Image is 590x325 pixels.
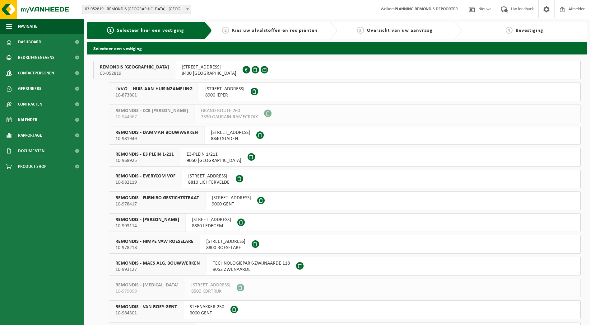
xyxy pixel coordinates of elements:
[18,34,41,50] span: Dashboard
[213,260,290,266] span: TECHNOLOGIEPARK-ZWIJNAARDE 118
[109,257,581,276] button: REMONDIS - MAES ALG. BOUWWERKEN 10-993127 TECHNOLOGIEPARK-ZWIJNAARDE 1189052 ZWIJNAARDE
[211,136,250,142] span: 8840 STADEN
[191,282,230,288] span: [STREET_ADDRESS]
[222,27,229,34] span: 2
[395,7,458,12] strong: PLANNING REMONDIS DEPOORTER
[115,173,175,179] span: REMONDIS - EVERYCOM VOF
[357,27,364,34] span: 3
[109,300,581,319] button: REMONDIS - VAN ROEY GENT 10-984301 STEENAKKER 2509000 GENT
[18,159,46,174] span: Product Shop
[206,245,245,251] span: 8800 ROESELARE
[115,195,199,201] span: REMONDIS - FURNIBO GESTICHTSTRAAT
[109,126,581,145] button: REMONDIS - DAMMAN BOUWWERKEN 10-981949 [STREET_ADDRESS]8840 STADEN
[115,130,198,136] span: REMONDIS - DAMMAN BOUWWERKEN
[18,143,44,159] span: Documenten
[187,158,241,164] span: 9050 [GEOGRAPHIC_DATA]
[18,81,41,97] span: Gebruikers
[212,201,251,207] span: 9000 GENT
[115,108,188,114] span: REMONDIS - CCB [PERSON_NAME]
[188,173,230,179] span: [STREET_ADDRESS]
[109,82,581,101] button: I.V.V.O. - HUIS-AAN-HUISINZAMELING 10-873801 [STREET_ADDRESS]8900 IEPER
[182,70,236,77] span: 8400 [GEOGRAPHIC_DATA]
[115,288,179,294] span: 10-979098
[115,179,175,186] span: 10-982119
[18,19,37,34] span: Navigatie
[115,151,174,158] span: REMONDIS - E3 PLEIN 1-211
[192,223,231,229] span: 8880 LEDEGEM
[109,191,581,210] button: REMONDIS - FURNIBO GESTICHTSTRAAT 10-978417 [STREET_ADDRESS]9000 GENT
[190,304,224,310] span: STEENAKKER 250
[117,28,184,33] span: Selecteer hier een vestiging
[192,217,231,223] span: [STREET_ADDRESS]
[205,92,244,98] span: 8900 IEPER
[115,201,199,207] span: 10-978417
[115,260,200,266] span: REMONDIS - MAES ALG. BOUWWERKEN
[211,130,250,136] span: [STREET_ADDRESS]
[109,213,581,232] button: REMONDIS - [PERSON_NAME] 10-993114 [STREET_ADDRESS]8880 LEDEGEM
[100,64,169,70] span: REMONDIS [GEOGRAPHIC_DATA]
[205,86,244,92] span: [STREET_ADDRESS]
[87,42,587,54] h2: Selecteer een vestiging
[18,128,42,143] span: Rapportage
[115,92,193,98] span: 10-873801
[516,28,543,33] span: Bevestiging
[213,266,290,273] span: 9052 ZWIJNAARDE
[212,195,251,201] span: [STREET_ADDRESS]
[201,108,258,114] span: GRAND ROUTE 260
[506,27,513,34] span: 4
[188,179,230,186] span: 8810 LICHTERVELDE
[82,5,191,14] span: 03-052819 - REMONDIS WEST-VLAANDEREN - OOSTENDE
[115,245,193,251] span: 10-978218
[115,266,200,273] span: 10-993127
[115,136,198,142] span: 10-981949
[191,288,230,294] span: 8500 KORTRIJK
[115,310,177,316] span: 10-984301
[115,223,179,229] span: 10-993114
[109,235,581,254] button: REMONDIS - HIMPE VAW ROESELARE 10-978218 [STREET_ADDRESS]8800 ROESELARE
[115,238,193,245] span: REMONDIS - HIMPE VAW ROESELARE
[201,114,258,120] span: 7530 GAURAIN-RAMECROIX
[232,28,318,33] span: Kies uw afvalstoffen en recipiënten
[115,86,193,92] span: I.V.V.O. - HUIS-AAN-HUISINZAMELING
[115,217,179,223] span: REMONDIS - [PERSON_NAME]
[18,97,42,112] span: Contracten
[367,28,433,33] span: Overzicht van uw aanvraag
[93,61,581,79] button: REMONDIS [GEOGRAPHIC_DATA] 03-052819 [STREET_ADDRESS]8400 [GEOGRAPHIC_DATA]
[206,238,245,245] span: [STREET_ADDRESS]
[115,114,188,120] span: 10-944067
[109,170,581,188] button: REMONDIS - EVERYCOM VOF 10-982119 [STREET_ADDRESS]8810 LICHTERVELDE
[115,304,177,310] span: REMONDIS - VAN ROEY GENT
[107,27,114,34] span: 1
[18,65,54,81] span: Contactpersonen
[18,50,54,65] span: Bedrijfsgegevens
[115,158,174,164] span: 10-968925
[115,282,179,288] span: REMONDIS - [MEDICAL_DATA]
[182,64,236,70] span: [STREET_ADDRESS]
[190,310,224,316] span: 9000 GENT
[187,151,241,158] span: E3-PLEIN 1/211
[18,112,37,128] span: Kalender
[109,148,581,167] button: REMONDIS - E3 PLEIN 1-211 10-968925 E3-PLEIN 1/2119050 [GEOGRAPHIC_DATA]
[100,70,169,77] span: 03-052819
